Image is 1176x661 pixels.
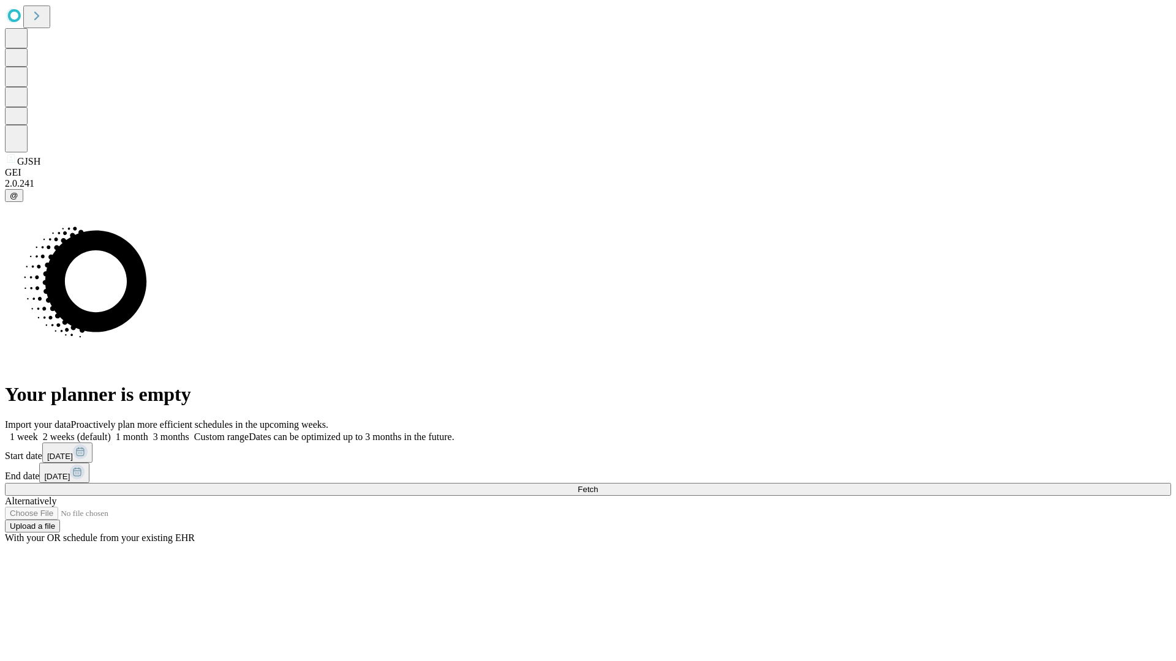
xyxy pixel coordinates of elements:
span: Import your data [5,419,71,430]
span: Custom range [194,431,249,442]
span: 1 week [10,431,38,442]
span: Proactively plan more efficient schedules in the upcoming weeks. [71,419,328,430]
div: 2.0.241 [5,178,1171,189]
h1: Your planner is empty [5,383,1171,406]
span: GJSH [17,156,40,166]
span: 1 month [116,431,148,442]
span: Fetch [578,485,598,494]
span: 2 weeks (default) [43,431,111,442]
button: [DATE] [39,463,89,483]
span: 3 months [153,431,189,442]
span: Dates can be optimized up to 3 months in the future. [249,431,454,442]
div: Start date [5,443,1171,463]
button: Upload a file [5,520,60,532]
button: Fetch [5,483,1171,496]
span: [DATE] [47,452,73,461]
span: @ [10,191,18,200]
div: End date [5,463,1171,483]
span: Alternatively [5,496,56,506]
button: [DATE] [42,443,92,463]
div: GEI [5,167,1171,178]
button: @ [5,189,23,202]
span: [DATE] [44,472,70,481]
span: With your OR schedule from your existing EHR [5,532,195,543]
